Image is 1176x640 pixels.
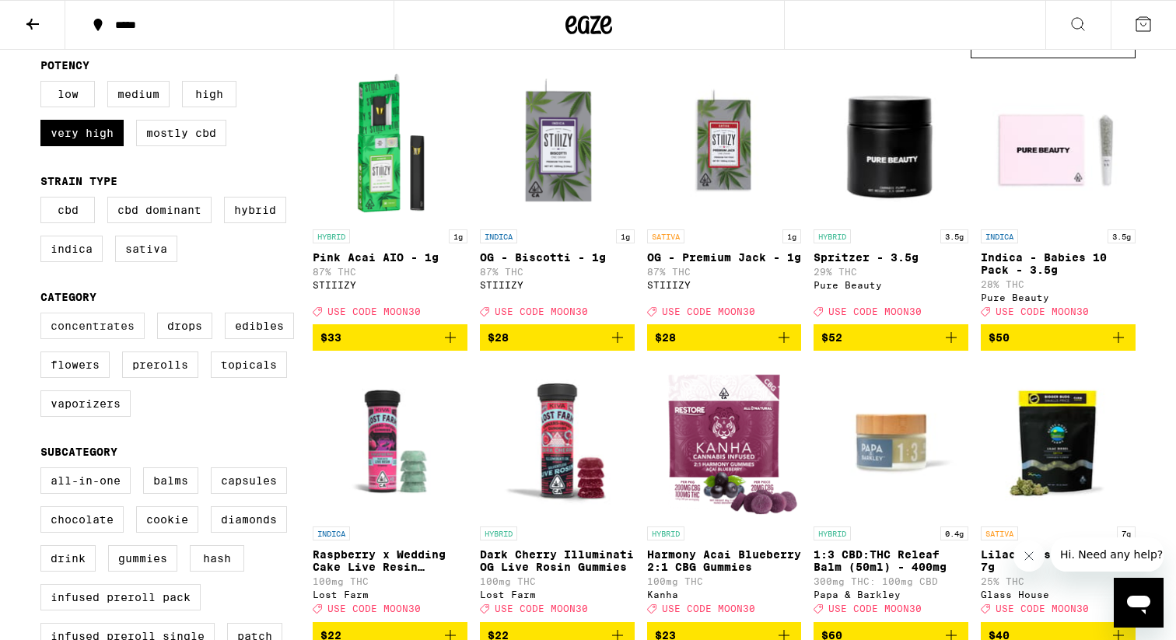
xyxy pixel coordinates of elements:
p: 1g [449,229,467,243]
p: 25% THC [981,576,1136,586]
a: Open page for OG - Biscotti - 1g from STIIIZY [480,66,635,324]
label: Flowers [40,351,110,378]
div: Lost Farm [480,589,635,600]
label: Vaporizers [40,390,131,417]
p: Lilac Diesel Smalls - 7g [981,548,1136,573]
p: 100mg THC [647,576,802,586]
label: Hybrid [224,197,286,223]
p: Indica - Babies 10 Pack - 3.5g [981,251,1136,276]
label: Drink [40,545,96,572]
a: Open page for Spritzer - 3.5g from Pure Beauty [814,66,968,324]
p: 87% THC [313,267,467,277]
span: USE CODE MOON30 [327,604,421,614]
img: Kanha - Harmony Acai Blueberry 2:1 CBG Gummies [648,363,800,519]
a: Open page for OG - Premium Jack - 1g from STIIIZY [647,66,802,324]
span: USE CODE MOON30 [662,604,755,614]
label: Sativa [115,236,177,262]
button: Add to bag [313,324,467,351]
div: Glass House [981,589,1136,600]
button: Add to bag [814,324,968,351]
p: SATIVA [981,526,1018,540]
p: INDICA [981,229,1018,243]
label: Diamonds [211,506,287,533]
button: Add to bag [981,324,1136,351]
div: STIIIZY [647,280,802,290]
span: USE CODE MOON30 [828,306,922,317]
p: HYBRID [814,229,851,243]
label: Drops [157,313,212,339]
p: 100mg THC [313,576,467,586]
div: Lost Farm [313,589,467,600]
p: Dark Cherry Illuminati OG Live Rosin Gummies [480,548,635,573]
span: USE CODE MOON30 [495,604,588,614]
a: Open page for Dark Cherry Illuminati OG Live Rosin Gummies from Lost Farm [480,363,635,621]
div: Pure Beauty [814,280,968,290]
label: Hash [190,545,244,572]
p: HYBRID [647,526,684,540]
p: 3.5g [1108,229,1136,243]
iframe: Message from company [1051,537,1164,572]
p: 87% THC [647,267,802,277]
label: Gummies [108,545,177,572]
span: $28 [488,331,509,344]
span: $50 [989,331,1010,344]
label: All-In-One [40,467,131,494]
div: Papa & Barkley [814,589,968,600]
img: STIIIZY - OG - Premium Jack - 1g [647,66,802,222]
span: USE CODE MOON30 [828,604,922,614]
label: Infused Preroll Pack [40,584,201,610]
p: 87% THC [480,267,635,277]
label: Balms [143,467,198,494]
button: Add to bag [647,324,802,351]
div: Pure Beauty [981,292,1136,303]
a: Open page for 1:3 CBD:THC Releaf Balm (50ml) - 400mg from Papa & Barkley [814,363,968,621]
label: Mostly CBD [136,120,226,146]
p: OG - Biscotti - 1g [480,251,635,264]
label: Medium [107,81,170,107]
p: INDICA [480,229,517,243]
a: Open page for Raspberry x Wedding Cake Live Resin Gummies from Lost Farm [313,363,467,621]
legend: Strain Type [40,175,117,187]
p: OG - Premium Jack - 1g [647,251,802,264]
div: STIIIZY [313,280,467,290]
span: USE CODE MOON30 [996,604,1089,614]
span: USE CODE MOON30 [327,306,421,317]
label: Topicals [211,351,287,378]
a: Open page for Harmony Acai Blueberry 2:1 CBG Gummies from Kanha [647,363,802,621]
p: 1g [782,229,801,243]
a: Open page for Indica - Babies 10 Pack - 3.5g from Pure Beauty [981,66,1136,324]
span: $33 [320,331,341,344]
p: 29% THC [814,267,968,277]
img: Papa & Barkley - 1:3 CBD:THC Releaf Balm (50ml) - 400mg [814,363,968,519]
label: Very High [40,120,124,146]
label: Cookie [136,506,198,533]
p: 0.4g [940,526,968,540]
img: Pure Beauty - Indica - Babies 10 Pack - 3.5g [981,66,1136,222]
p: Harmony Acai Blueberry 2:1 CBG Gummies [647,548,802,573]
a: Open page for Lilac Diesel Smalls - 7g from Glass House [981,363,1136,621]
div: Kanha [647,589,802,600]
img: Lost Farm - Raspberry x Wedding Cake Live Resin Gummies [313,363,467,519]
img: Lost Farm - Dark Cherry Illuminati OG Live Rosin Gummies [480,363,635,519]
div: STIIIZY [480,280,635,290]
legend: Subcategory [40,446,117,458]
p: INDICA [313,526,350,540]
p: 3.5g [940,229,968,243]
label: Low [40,81,95,107]
label: CBD [40,197,95,223]
label: Prerolls [122,351,198,378]
img: STIIIZY - Pink Acai AIO - 1g [313,66,467,222]
img: Glass House - Lilac Diesel Smalls - 7g [981,363,1136,519]
span: USE CODE MOON30 [495,306,588,317]
label: Edibles [225,313,294,339]
p: HYBRID [313,229,350,243]
label: Indica [40,236,103,262]
p: Pink Acai AIO - 1g [313,251,467,264]
span: $52 [821,331,842,344]
legend: Category [40,291,96,303]
p: SATIVA [647,229,684,243]
span: USE CODE MOON30 [662,306,755,317]
label: High [182,81,236,107]
img: Pure Beauty - Spritzer - 3.5g [814,66,968,222]
span: USE CODE MOON30 [996,306,1089,317]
